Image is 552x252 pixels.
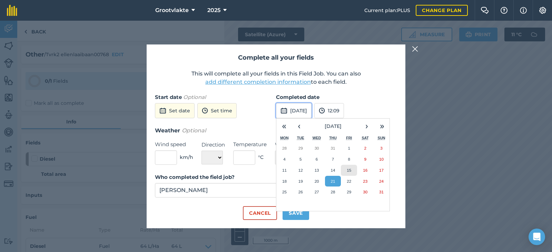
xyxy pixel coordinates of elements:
abbr: Tuesday [297,136,304,140]
img: svg+xml;base64,PD94bWwgdmVyc2lvbj0iMS4wIiBlbmNvZGluZz0idXRmLTgiPz4KPCEtLSBHZW5lcmF0b3I6IEFkb2JlIE... [319,107,325,115]
abbr: 17 August 2025 [379,168,384,172]
img: svg+xml;base64,PD94bWwgdmVyc2lvbj0iMS4wIiBlbmNvZGluZz0idXRmLTgiPz4KPCEtLSBHZW5lcmF0b3I6IEFkb2JlIE... [159,107,166,115]
abbr: 29 July 2025 [298,146,303,150]
abbr: 24 August 2025 [379,179,384,183]
abbr: 28 August 2025 [331,190,335,194]
abbr: 11 August 2025 [282,168,287,172]
button: 12 August 2025 [293,165,309,176]
button: 9 August 2025 [357,154,373,165]
button: ‹ [292,119,307,134]
button: 11 August 2025 [276,165,293,176]
button: add different completion information [205,78,311,86]
button: 14 August 2025 [325,165,341,176]
abbr: 14 August 2025 [331,168,335,172]
span: 2025 [207,6,220,14]
span: Current plan : PLUS [364,7,410,14]
label: Wind speed [155,140,193,149]
button: « [276,119,292,134]
abbr: 18 August 2025 [282,179,287,183]
span: [DATE] [325,123,342,129]
abbr: 6 August 2025 [316,157,318,161]
img: A cog icon [539,7,547,14]
abbr: 12 August 2025 [298,168,303,172]
abbr: 30 July 2025 [315,146,319,150]
abbr: Sunday [377,136,385,140]
abbr: Friday [346,136,352,140]
label: Weather [275,141,309,149]
abbr: 4 August 2025 [283,157,285,161]
button: 24 August 2025 [373,176,390,187]
label: Direction [201,141,225,149]
button: 25 August 2025 [276,187,293,198]
abbr: 21 August 2025 [331,179,335,183]
img: svg+xml;base64,PD94bWwgdmVyc2lvbj0iMS4wIiBlbmNvZGluZz0idXRmLTgiPz4KPCEtLSBHZW5lcmF0b3I6IEFkb2JlIE... [202,107,208,115]
abbr: 23 August 2025 [363,179,367,183]
strong: Who completed the field job? [155,174,235,180]
button: 28 August 2025 [325,187,341,198]
abbr: 9 August 2025 [364,157,366,161]
button: 18 August 2025 [276,176,293,187]
button: Cancel [243,206,277,220]
button: 20 August 2025 [309,176,325,187]
abbr: 30 August 2025 [363,190,367,194]
abbr: 22 August 2025 [347,179,351,183]
button: [DATE] [307,119,359,134]
img: Two speech bubbles overlapping with the left bubble in the forefront [481,7,489,14]
button: 5 August 2025 [293,154,309,165]
button: Set date [155,103,195,118]
abbr: 28 July 2025 [282,146,287,150]
abbr: 27 August 2025 [315,190,319,194]
abbr: 10 August 2025 [379,157,384,161]
abbr: 16 August 2025 [363,168,367,172]
abbr: Wednesday [313,136,321,140]
button: 4 August 2025 [276,154,293,165]
button: 17 August 2025 [373,165,390,176]
div: Open Intercom Messenger [529,229,545,245]
abbr: Saturday [362,136,369,140]
em: Optional [182,127,206,134]
button: Save [283,206,309,220]
abbr: Thursday [329,136,337,140]
img: A question mark icon [500,7,508,14]
img: svg+xml;base64,PD94bWwgdmVyc2lvbj0iMS4wIiBlbmNvZGluZz0idXRmLTgiPz4KPCEtLSBHZW5lcmF0b3I6IEFkb2JlIE... [280,107,287,115]
button: 30 August 2025 [357,187,373,198]
button: 21 August 2025 [325,176,341,187]
a: Change plan [416,5,468,16]
button: 1 August 2025 [341,143,357,154]
abbr: Monday [280,136,289,140]
button: 22 August 2025 [341,176,357,187]
abbr: 25 August 2025 [282,190,287,194]
button: 3 August 2025 [373,143,390,154]
abbr: 7 August 2025 [332,157,334,161]
button: 8 August 2025 [341,154,357,165]
button: 26 August 2025 [293,187,309,198]
button: 15 August 2025 [341,165,357,176]
button: Set time [197,103,237,118]
img: svg+xml;base64,PHN2ZyB4bWxucz0iaHR0cDovL3d3dy53My5vcmcvMjAwMC9zdmciIHdpZHRoPSIyMiIgaGVpZ2h0PSIzMC... [412,45,418,53]
h3: Weather [155,126,397,135]
label: Temperature [233,140,267,149]
button: 2 August 2025 [357,143,373,154]
span: ° C [258,153,264,161]
p: This will complete all your fields in this Field Job. You can also to each field. [155,70,397,86]
abbr: 19 August 2025 [298,179,303,183]
button: 16 August 2025 [357,165,373,176]
button: 23 August 2025 [357,176,373,187]
abbr: 13 August 2025 [315,168,319,172]
button: › [359,119,374,134]
button: 10 August 2025 [373,154,390,165]
img: fieldmargin Logo [7,5,17,16]
em: Optional [183,94,206,100]
abbr: 15 August 2025 [347,168,351,172]
h2: Complete all your fields [155,53,397,63]
strong: Start date [155,94,182,100]
abbr: 3 August 2025 [380,146,382,150]
button: 31 July 2025 [325,143,341,154]
button: [DATE] [276,103,312,118]
abbr: 8 August 2025 [348,157,350,161]
abbr: 29 August 2025 [347,190,351,194]
button: 27 August 2025 [309,187,325,198]
button: 12:09 [314,103,344,118]
button: 28 July 2025 [276,143,293,154]
button: 7 August 2025 [325,154,341,165]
